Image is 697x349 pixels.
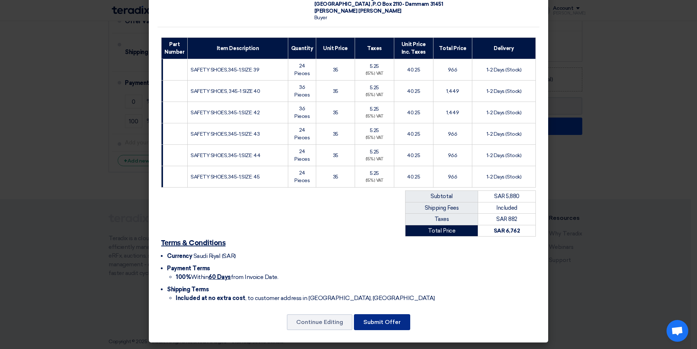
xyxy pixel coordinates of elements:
span: 1-2 Days (Stock) [486,110,521,116]
span: 40.25 [407,131,420,137]
strong: Included at no extra cost [176,295,245,301]
span: 24 Pieces [294,148,310,162]
span: 5.25 [370,63,379,69]
span: SAFETY SHOES,345-1,SIZE: 42 [191,110,260,116]
strong: SAR 6,762 [494,227,520,234]
span: 1,449 [446,88,459,94]
span: 5.25 [370,106,379,112]
span: 35 [333,88,338,94]
span: 24 Pieces [294,63,310,77]
span: 966 [448,174,457,180]
span: 40.25 [407,110,420,116]
div: (15%) VAT [358,71,391,77]
u: 60 Days [208,274,231,280]
span: 966 [448,131,457,137]
td: Total Price [405,225,478,237]
th: Delivery [472,38,535,59]
span: SAFETY SHOES,345-1,SIZE: 45 [191,174,260,180]
td: Subtotal [405,191,478,202]
span: 36 Pieces [294,106,310,119]
span: 24 Pieces [294,127,310,141]
button: Continue Editing [287,314,352,330]
span: Shipping Terms [167,286,209,293]
th: Item Description [188,38,288,59]
span: 1-2 Days (Stock) [486,67,521,73]
span: 1,449 [446,110,459,116]
span: Within from Invoice Date. [176,274,278,280]
div: (15%) VAT [358,114,391,120]
span: 35 [333,67,338,73]
div: (15%) VAT [358,178,391,184]
span: SAFETY SHOES,345-1,SIZE: 39 [191,67,259,73]
span: 1-2 Days (Stock) [486,174,521,180]
span: Payment Terms [167,265,210,272]
th: Unit Price Inc. Taxes [394,38,433,59]
span: 966 [448,67,457,73]
div: (15%) VAT [358,156,391,163]
span: 35 [333,174,338,180]
span: Saudi Riyal (SAR) [193,252,236,259]
th: Unit Price [316,38,355,59]
a: Open chat [667,320,688,342]
span: [PERSON_NAME] [PERSON_NAME] [314,8,402,14]
span: 36 Pieces [294,84,310,98]
span: 40.25 [407,88,420,94]
span: 966 [448,152,457,159]
span: Buyer [314,15,327,21]
strong: 100% [176,274,191,280]
span: Included [496,205,517,211]
span: 40.25 [407,67,420,73]
span: SAFETY SHOES,345-1,SIZE: 44 [191,152,260,159]
li: , to customer address in [GEOGRAPHIC_DATA], [GEOGRAPHIC_DATA] [176,294,536,303]
td: Taxes [405,214,478,225]
div: (15%) VAT [358,92,391,98]
span: 1-2 Days (Stock) [486,131,521,137]
span: 5.25 [370,85,379,91]
span: 40.25 [407,174,420,180]
span: 5.25 [370,170,379,176]
th: Taxes [355,38,394,59]
th: Quantity [288,38,316,59]
button: Submit Offer [354,314,410,330]
span: 1-2 Days (Stock) [486,88,521,94]
span: 35 [333,131,338,137]
span: 35 [333,110,338,116]
span: 5.25 [370,127,379,134]
span: SAFETY SHOES, 345-1 SIZE 40 [191,88,260,94]
td: Shipping Fees [405,202,478,214]
th: Part Number [162,38,188,59]
span: Currency [167,252,192,259]
div: (15%) VAT [358,135,391,141]
span: 1-2 Days (Stock) [486,152,521,159]
td: SAR 5,880 [478,191,536,202]
span: 40.25 [407,152,420,159]
span: 5.25 [370,149,379,155]
span: SAR 882 [496,216,517,222]
span: 35 [333,152,338,159]
span: 24 Pieces [294,170,310,184]
u: Terms & Conditions [161,239,225,247]
th: Total Price [433,38,472,59]
span: SAFETY SHOES,345-1,SIZE: 43 [191,131,260,137]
